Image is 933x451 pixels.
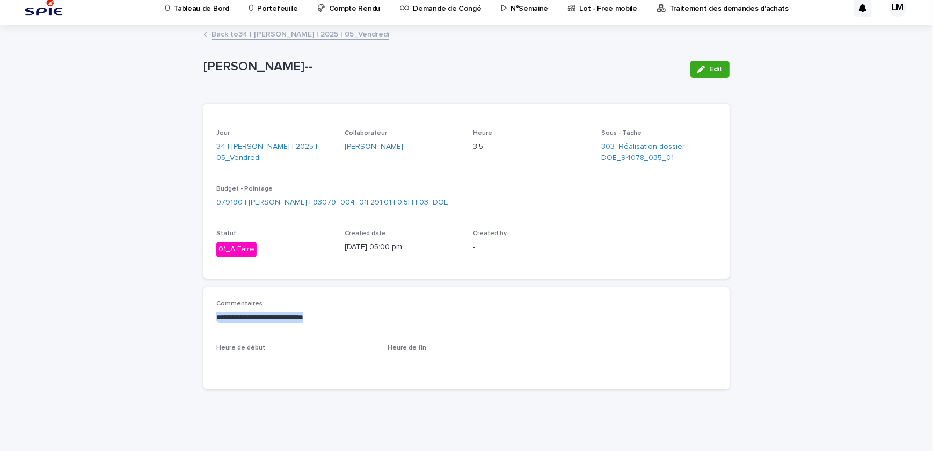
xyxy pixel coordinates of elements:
[473,130,492,136] span: Heure
[473,242,588,253] p: -
[216,242,257,257] div: 01_A Faire
[216,186,273,192] span: Budget - Pointage
[216,301,263,307] span: Commentaires
[690,61,730,78] button: Edit
[216,141,332,164] a: 34 | [PERSON_NAME] | 2025 | 05_Vendredi
[203,59,682,75] p: [PERSON_NAME]--
[709,66,723,73] span: Edit
[473,230,507,237] span: Created by
[216,357,375,368] p: -
[345,242,460,253] p: [DATE] 05:00 pm
[388,357,546,368] p: -
[345,130,387,136] span: Collaborateur
[345,141,403,152] a: [PERSON_NAME]
[473,141,588,152] p: 3.5
[601,130,642,136] span: Sous - Tâche
[216,197,448,208] a: 979190 | [PERSON_NAME] | 93079_004_01| 291.01 | 0.5H | 03_DOE
[601,141,717,164] a: 303_Réalisation dossier DOE_94078_035_01
[216,345,265,351] span: Heure de début
[216,230,236,237] span: Statut
[212,27,389,40] a: Back to34 | [PERSON_NAME] | 2025 | 05_Vendredi
[388,345,426,351] span: Heure de fin
[345,230,386,237] span: Created date
[216,130,230,136] span: Jour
